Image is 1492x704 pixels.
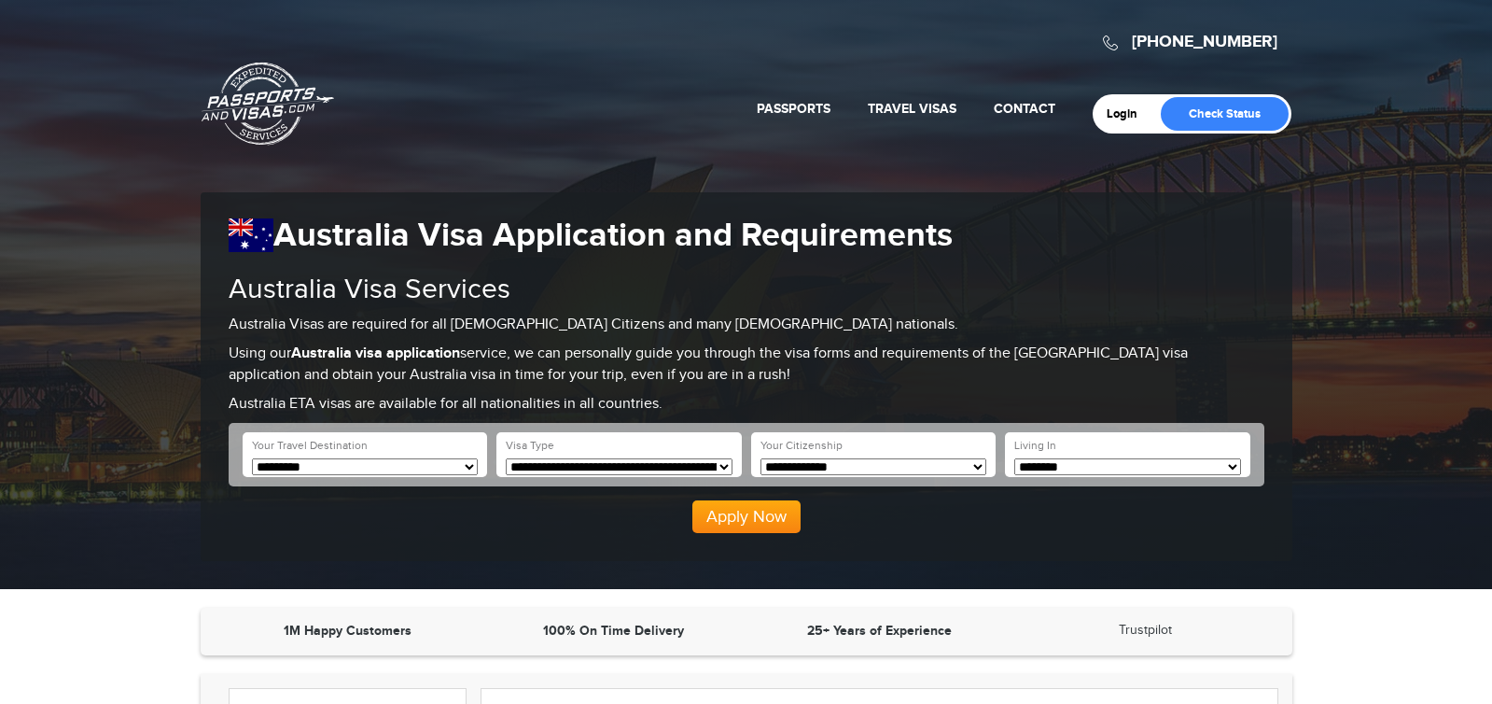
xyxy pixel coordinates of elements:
[229,394,1264,415] p: Australia ETA visas are available for all nationalities in all countries.
[229,315,1264,336] p: Australia Visas are required for all [DEMOGRAPHIC_DATA] Citizens and many [DEMOGRAPHIC_DATA] nati...
[757,101,830,117] a: Passports
[760,438,843,454] label: Your Citizenship
[1119,623,1172,638] a: Trustpilot
[1107,106,1150,121] a: Login
[994,101,1055,117] a: Contact
[202,62,334,146] a: Passports & [DOMAIN_NAME]
[692,500,801,534] button: Apply Now
[1132,32,1277,52] a: [PHONE_NUMBER]
[1014,438,1056,454] label: Living In
[252,438,368,454] label: Your Travel Destination
[1161,97,1289,131] a: Check Status
[506,438,554,454] label: Visa Type
[229,344,1264,387] p: Using our service, we can personally guide you through the visa forms and requirements of the [GE...
[543,623,684,639] strong: 100% On Time Delivery
[291,345,460,362] strong: Australia visa application
[868,101,956,117] a: Travel Visas
[284,623,411,639] strong: 1M Happy Customers
[229,275,1264,305] h2: Australia Visa Services
[807,623,952,639] strong: 25+ Years of Experience
[229,216,1264,256] h1: Australia Visa Application and Requirements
